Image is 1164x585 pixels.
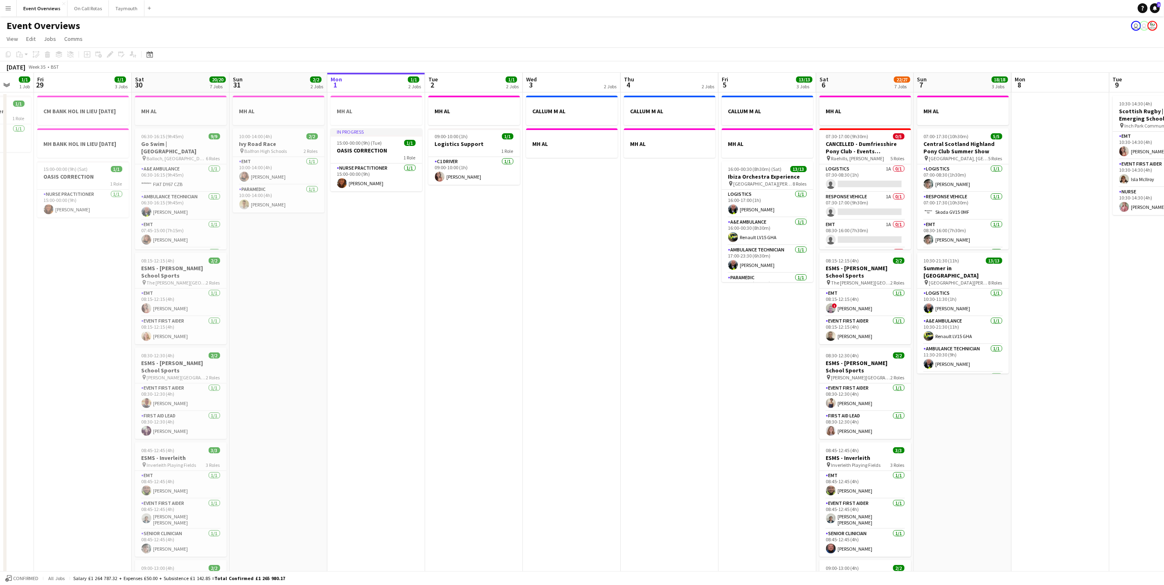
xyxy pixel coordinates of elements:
[68,0,109,16] button: On Call Rotas
[1131,21,1141,31] app-user-avatar: Operations Team
[73,575,285,581] div: Salary £1 264 787.32 + Expenses £50.00 + Subsistence £1 142.85 =
[7,63,25,71] div: [DATE]
[1139,21,1149,31] app-user-avatar: Operations Team
[3,34,21,44] a: View
[214,575,285,581] span: Total Confirmed £1 265 980.17
[4,574,40,583] button: Confirmed
[13,576,38,581] span: Confirmed
[61,34,86,44] a: Comms
[1157,2,1161,7] span: 3
[51,64,59,70] div: BST
[23,34,39,44] a: Edit
[44,35,56,43] span: Jobs
[109,0,144,16] button: Taymouth
[64,35,83,43] span: Comms
[41,34,59,44] a: Jobs
[26,35,36,43] span: Edit
[17,0,68,16] button: Event Overviews
[47,575,66,581] span: All jobs
[27,64,47,70] span: Week 35
[7,35,18,43] span: View
[1150,3,1160,13] a: 3
[7,20,80,32] h1: Event Overviews
[1148,21,1157,31] app-user-avatar: Operations Manager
